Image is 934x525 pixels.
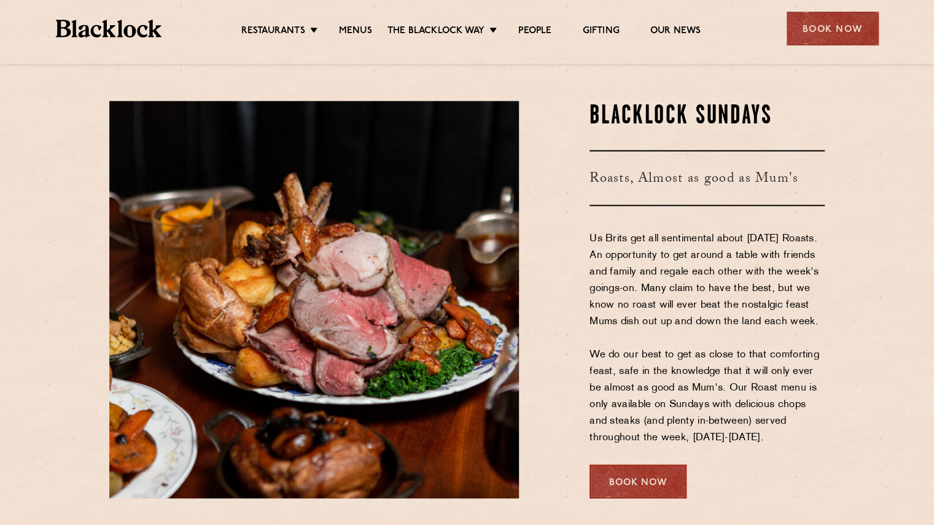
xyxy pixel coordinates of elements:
div: Book Now [787,12,879,45]
a: Restaurants [241,25,305,39]
img: BL_Textured_Logo-footer-cropped.svg [56,20,162,37]
h3: Roasts, Almost as good as Mum's [590,150,825,206]
a: Gifting [582,25,619,39]
a: People [518,25,551,39]
h2: Blacklock Sundays [590,101,825,132]
a: Our News [650,25,701,39]
a: The Blacklock Way [387,25,485,39]
a: Menus [339,25,372,39]
p: Us Brits get all sentimental about [DATE] Roasts. An opportunity to get around a table with frien... [590,231,825,446]
div: Book Now [590,465,687,499]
